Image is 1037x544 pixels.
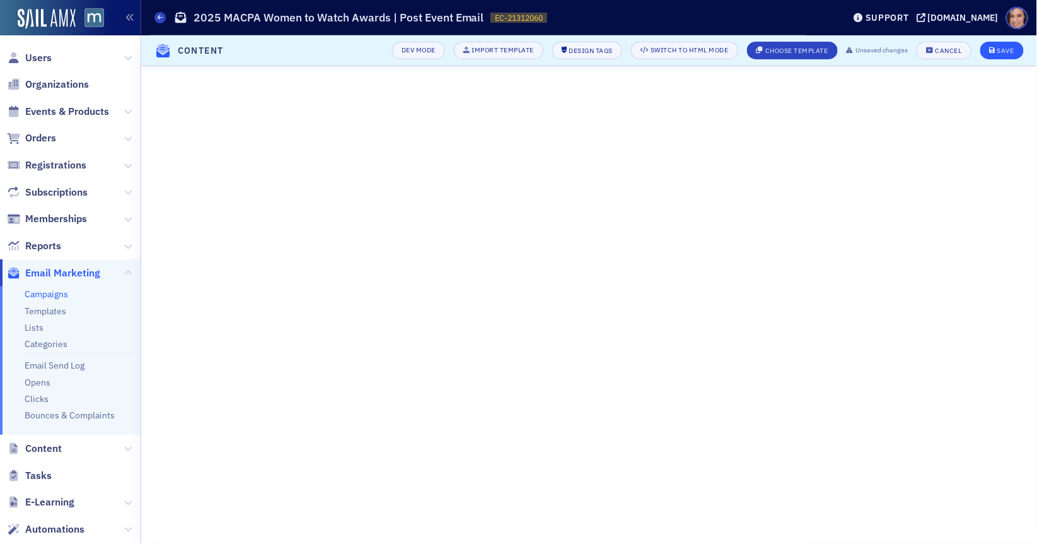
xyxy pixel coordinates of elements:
button: Dev Mode [392,42,445,59]
a: Email Send Log [25,360,84,371]
img: SailAMX [84,8,104,28]
button: Choose Template [747,42,838,59]
button: Switch to HTML Mode [631,42,738,59]
a: Reports [7,239,61,253]
div: Switch to HTML Mode [651,47,729,54]
button: [DOMAIN_NAME] [917,13,1003,22]
span: Content [25,442,62,456]
a: Subscriptions [7,186,88,199]
a: Opens [25,377,50,388]
a: Clicks [25,393,49,405]
span: Events & Products [25,105,109,119]
span: Automations [25,523,84,536]
div: Choose Template [765,47,828,54]
a: Lists [25,322,43,333]
img: SailAMX [18,9,76,29]
span: Unsaved changes [855,45,908,56]
span: Profile [1006,7,1028,29]
span: Organizations [25,78,89,92]
span: Registrations [25,158,86,172]
span: Memberships [25,212,87,226]
span: Orders [25,131,56,145]
a: E-Learning [7,495,74,509]
a: View Homepage [76,8,104,30]
div: Cancel [936,47,962,54]
button: Design Tags [552,42,622,59]
a: Campaigns [25,288,68,300]
h1: 2025 MACPA Women to Watch Awards | Post Event Email [194,10,484,25]
a: Registrations [7,158,86,172]
div: Design Tags [569,47,613,54]
a: Categories [25,338,67,350]
button: Cancel [917,42,971,59]
span: Reports [25,239,61,253]
span: EC-21312060 [495,13,543,23]
a: Events & Products [7,105,109,119]
a: Orders [7,131,56,145]
a: Tasks [7,469,52,483]
a: Users [7,51,52,65]
div: Save [997,47,1014,54]
a: Bounces & Complaints [25,410,115,421]
button: Import Template [454,42,543,59]
div: Support [866,12,909,23]
span: Email Marketing [25,266,100,280]
div: Import Template [472,47,534,54]
h4: Content [178,44,224,57]
a: Content [7,442,62,456]
a: Organizations [7,78,89,92]
a: Templates [25,305,66,317]
span: E-Learning [25,495,74,509]
button: Save [980,42,1024,59]
a: Memberships [7,212,87,226]
div: [DOMAIN_NAME] [928,12,999,23]
span: Users [25,51,52,65]
span: Subscriptions [25,186,88,199]
a: Automations [7,523,84,536]
span: Tasks [25,469,52,483]
a: Email Marketing [7,266,100,280]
